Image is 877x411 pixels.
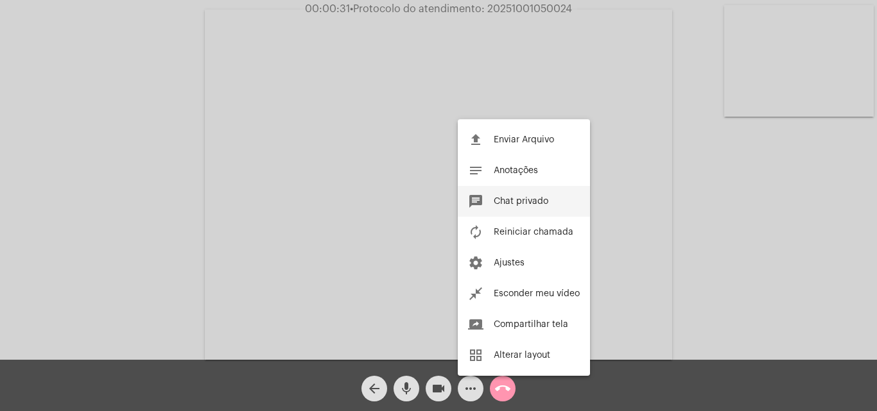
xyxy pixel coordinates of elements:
span: Chat privado [494,197,548,206]
span: Esconder meu vídeo [494,289,580,298]
mat-icon: settings [468,255,483,271]
mat-icon: close_fullscreen [468,286,483,301]
mat-icon: autorenew [468,224,483,240]
mat-icon: notes [468,163,483,178]
span: Anotações [494,166,538,175]
span: Ajustes [494,258,525,267]
mat-icon: screen_share [468,317,483,332]
span: Reiniciar chamada [494,228,573,237]
span: Alterar layout [494,351,550,360]
mat-icon: grid_view [468,348,483,363]
mat-icon: chat [468,194,483,209]
span: Compartilhar tela [494,320,568,329]
span: Enviar Arquivo [494,135,554,144]
mat-icon: file_upload [468,132,483,147]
